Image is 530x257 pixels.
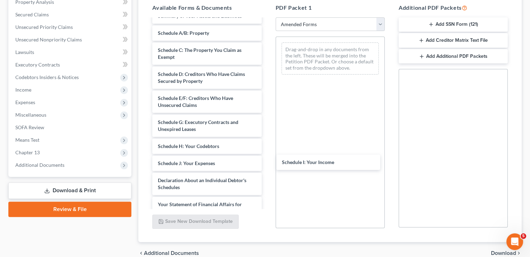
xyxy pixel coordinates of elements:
[399,3,508,12] h5: Additional PDF Packets
[399,17,508,32] button: Add SSN Form (121)
[158,143,219,149] span: Schedule H: Your Codebtors
[158,71,245,84] span: Schedule D: Creditors Who Have Claims Secured by Property
[521,233,526,239] span: 5
[15,62,60,68] span: Executory Contracts
[399,49,508,64] button: Add Additional PDF Packets
[144,250,199,256] span: Additional Documents
[15,37,82,42] span: Unsecured Nonpriority Claims
[158,95,233,108] span: Schedule E/F: Creditors Who Have Unsecured Claims
[15,162,64,168] span: Additional Documents
[15,149,40,155] span: Chapter 13
[138,250,199,256] a: chevron_left Additional Documents
[138,250,144,256] i: chevron_left
[491,250,522,256] button: Download chevron_right
[10,46,131,59] a: Lawsuits
[10,121,131,134] a: SOFA Review
[15,24,73,30] span: Unsecured Priority Claims
[506,233,523,250] iframe: Intercom live chat
[8,182,131,199] a: Download & Print
[10,59,131,71] a: Executory Contracts
[282,42,379,75] div: Drag-and-drop in any documents from the left. These will be merged into the Petition PDF Packet. ...
[15,112,46,118] span: Miscellaneous
[15,124,44,130] span: SOFA Review
[158,119,238,132] span: Schedule G: Executory Contracts and Unexpired Leases
[152,215,239,229] button: Save New Download Template
[152,3,261,12] h5: Available Forms & Documents
[10,33,131,46] a: Unsecured Nonpriority Claims
[491,250,516,256] span: Download
[158,201,242,214] span: Your Statement of Financial Affairs for Individuals Filing for Bankruptcy
[516,250,522,256] i: chevron_right
[15,11,49,17] span: Secured Claims
[282,159,334,165] span: Schedule I: Your Income
[158,30,209,36] span: Schedule A/B: Property
[10,21,131,33] a: Unsecured Priority Claims
[399,33,508,48] button: Add Creditor Matrix Text File
[276,3,385,12] h5: PDF Packet 1
[158,160,215,166] span: Schedule J: Your Expenses
[158,13,242,19] span: Summary of Your Assets and Liabilities
[15,87,31,93] span: Income
[158,47,241,60] span: Schedule C: The Property You Claim as Exempt
[15,137,39,143] span: Means Test
[8,202,131,217] a: Review & File
[15,99,35,105] span: Expenses
[15,74,79,80] span: Codebtors Insiders & Notices
[15,49,34,55] span: Lawsuits
[158,177,246,190] span: Declaration About an Individual Debtor's Schedules
[10,8,131,21] a: Secured Claims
